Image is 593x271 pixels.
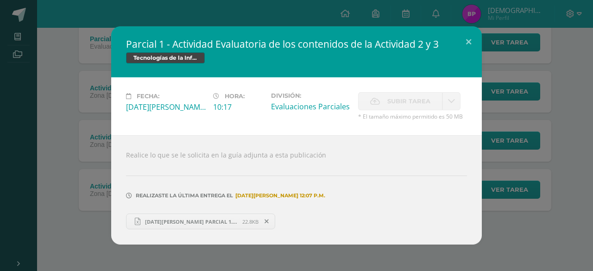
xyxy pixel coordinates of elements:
span: Fecha: [137,93,159,100]
h2: Parcial 1 - Actividad Evaluatoria de los contenidos de la Actividad 2 y 3 [126,38,467,50]
a: La fecha de entrega ha expirado [442,92,461,110]
span: [DATE][PERSON_NAME] PARCIAL 1.xlsx [140,218,242,225]
div: Realice lo que se le solicita en la guía adjunta a esta publicación [111,135,482,245]
div: 10:17 [213,102,264,112]
a: [DATE][PERSON_NAME] PARCIAL 1.xlsx 22.8KB [126,214,275,229]
button: Close (Esc) [455,26,482,58]
span: * El tamaño máximo permitido es 50 MB [358,113,467,120]
label: La fecha de entrega ha expirado [358,92,442,110]
span: Subir tarea [387,93,430,110]
span: Hora: [225,93,245,100]
span: [DATE][PERSON_NAME] 12:07 p.m. [233,195,325,196]
span: Tecnologías de la Información y la Comunicación II [126,52,205,63]
label: División: [271,92,351,99]
div: Evaluaciones Parciales [271,101,351,112]
span: Realizaste la última entrega el [136,192,233,199]
span: 22.8KB [242,218,259,225]
span: Remover entrega [259,216,275,227]
div: [DATE][PERSON_NAME] [126,102,206,112]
